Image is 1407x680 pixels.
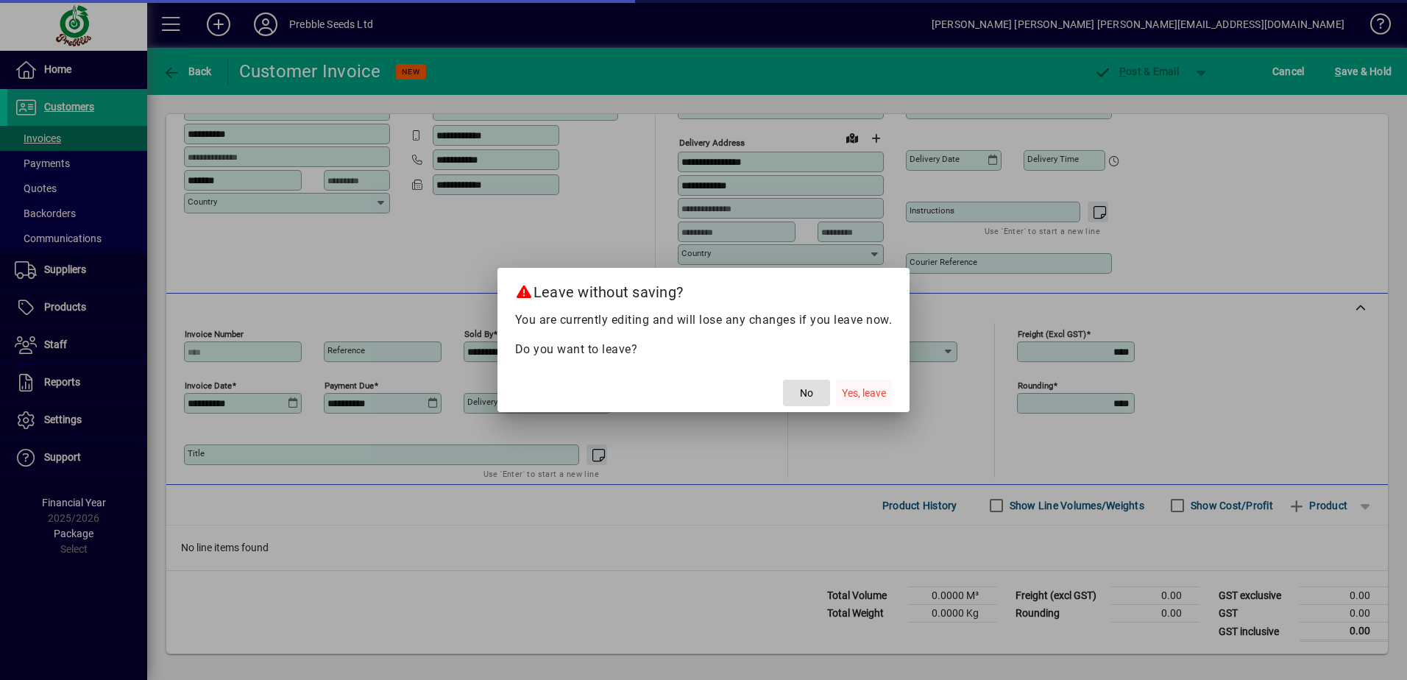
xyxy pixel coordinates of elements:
p: You are currently editing and will lose any changes if you leave now. [515,311,893,329]
p: Do you want to leave? [515,341,893,358]
button: No [783,380,830,406]
span: Yes, leave [842,386,886,401]
h2: Leave without saving? [497,268,910,311]
button: Yes, leave [836,380,892,406]
span: No [800,386,813,401]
